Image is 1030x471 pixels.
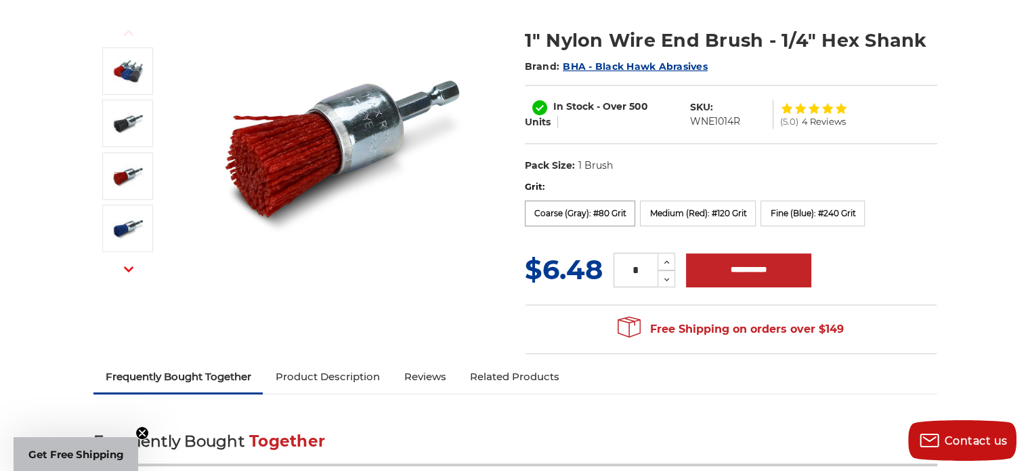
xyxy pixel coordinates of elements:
span: Brand: [525,60,560,73]
label: Grit: [525,180,937,194]
span: Frequently Bought [93,432,244,451]
img: 1" Nylon Wire End Brush - 1/4" Hex Shank [111,106,145,140]
span: $6.48 [525,253,603,286]
span: (5.0) [780,117,798,126]
button: Close teaser [135,426,149,440]
img: 1 inch nylon wire end brush [209,13,480,284]
dt: Pack Size: [525,159,575,173]
button: Next [112,254,145,283]
dt: SKU: [690,100,713,115]
span: 500 [629,100,648,112]
img: 1" Nylon Wire End Brush - 1/4" Hex Shank [111,211,145,245]
img: 1 inch nylon wire end brush [111,54,145,88]
span: Contact us [945,434,1008,447]
a: Reviews [391,362,458,392]
a: Product Description [263,362,391,392]
span: Together [249,432,325,451]
span: Units [525,116,551,128]
div: Get Free ShippingClose teaser [14,437,138,471]
h1: 1" Nylon Wire End Brush - 1/4" Hex Shank [525,27,937,54]
button: Previous [112,18,145,47]
button: Contact us [908,420,1016,461]
a: Related Products [458,362,572,392]
img: 1" Nylon Wire End Brush - 1/4" Hex Shank [111,159,145,193]
a: Frequently Bought Together [93,362,263,392]
dd: 1 Brush [578,159,612,173]
dd: WNE1014R [690,115,740,129]
span: - Over [597,100,626,112]
a: BHA - Black Hawk Abrasives [563,60,708,73]
span: Free Shipping on orders over $149 [618,316,844,343]
span: 4 Reviews [802,117,846,126]
span: In Stock [553,100,594,112]
span: Get Free Shipping [28,448,124,461]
